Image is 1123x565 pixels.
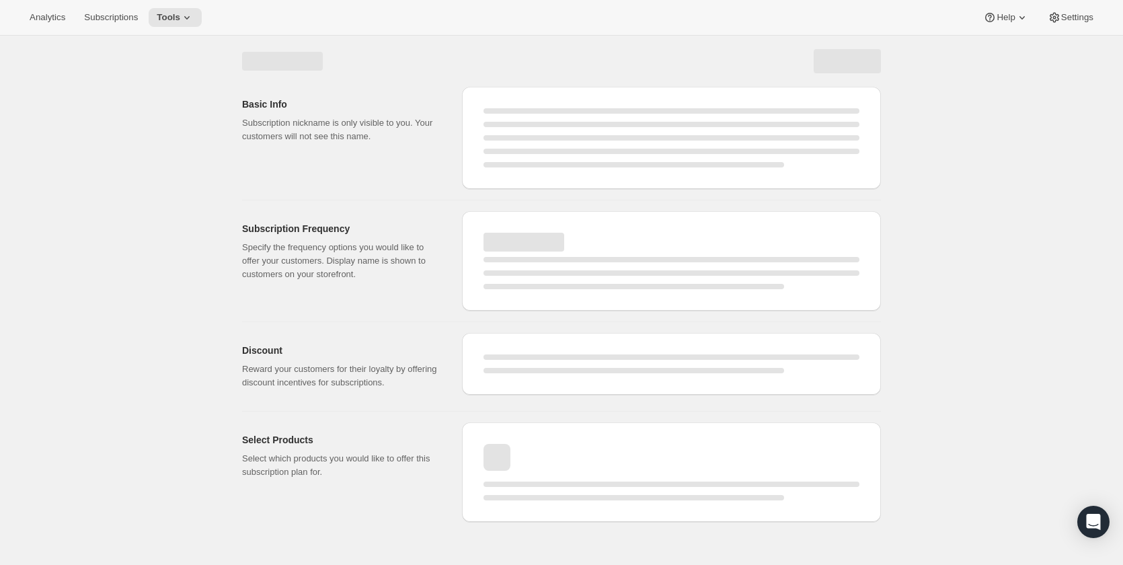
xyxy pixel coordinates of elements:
[22,8,73,27] button: Analytics
[149,8,202,27] button: Tools
[1077,506,1110,538] div: Open Intercom Messenger
[242,363,440,389] p: Reward your customers for their loyalty by offering discount incentives for subscriptions.
[242,452,440,479] p: Select which products you would like to offer this subscription plan for.
[30,12,65,23] span: Analytics
[242,433,440,447] h2: Select Products
[84,12,138,23] span: Subscriptions
[157,12,180,23] span: Tools
[76,8,146,27] button: Subscriptions
[997,12,1015,23] span: Help
[242,222,440,235] h2: Subscription Frequency
[226,36,897,527] div: Page loading
[242,344,440,357] h2: Discount
[1040,8,1101,27] button: Settings
[242,98,440,111] h2: Basic Info
[242,241,440,281] p: Specify the frequency options you would like to offer your customers. Display name is shown to cu...
[242,116,440,143] p: Subscription nickname is only visible to you. Your customers will not see this name.
[1061,12,1093,23] span: Settings
[975,8,1036,27] button: Help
